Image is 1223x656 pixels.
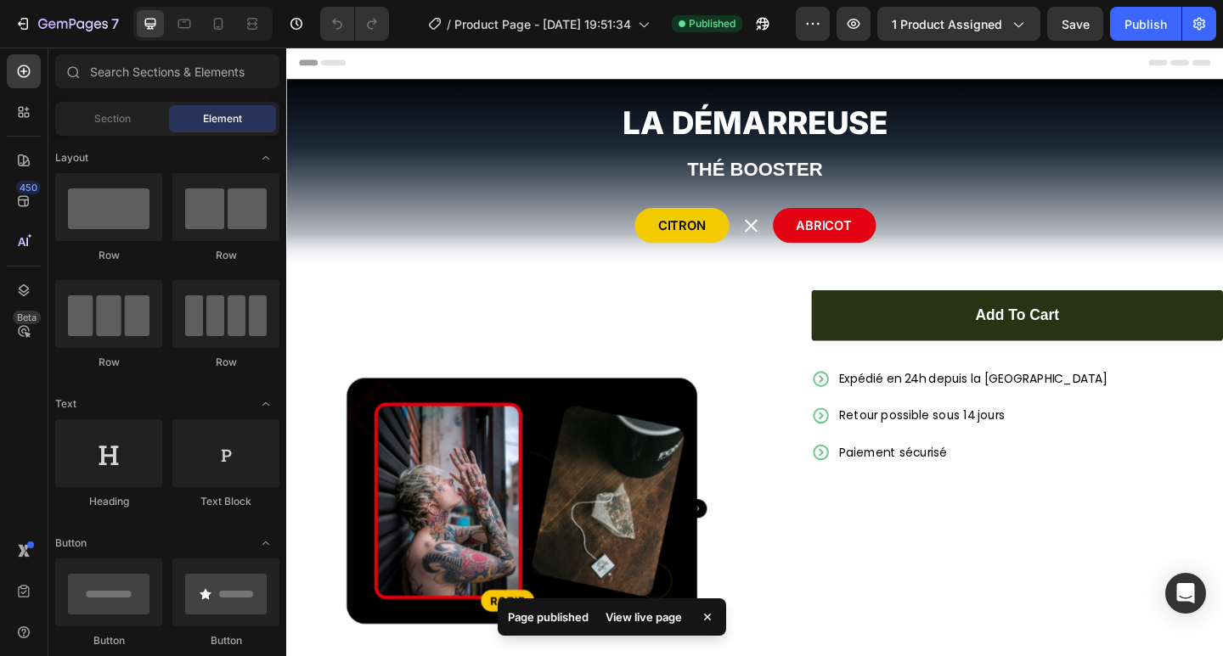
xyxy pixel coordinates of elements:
p: citron [404,182,456,206]
span: Paiement sécurisé [601,431,719,449]
div: Add to cart [750,281,841,302]
div: View live page [595,605,692,629]
p: Page published [508,608,589,625]
div: Row [172,355,279,370]
span: Text [55,396,76,412]
button: <p>citron</p> [379,175,482,213]
span: Product Page - [DATE] 19:51:34 [454,15,631,33]
button: <p>abricot</p> [529,175,641,213]
button: 1 product assigned [877,7,1040,41]
div: Button [172,633,279,648]
span: 1 product assigned [892,15,1002,33]
span: / [447,15,451,33]
span: Layout [55,150,88,165]
button: Add to cart [572,264,1019,319]
div: Row [55,355,162,370]
div: Button [55,633,162,648]
span: Toggle open [252,530,279,557]
button: Save [1047,7,1103,41]
span: Expédié en 24h depuis la [GEOGRAPHIC_DATA] [601,351,893,369]
p: abricot [555,182,616,206]
button: 7 [7,7,127,41]
span: Section [94,111,131,126]
span: Save [1062,17,1090,31]
div: Heading [55,494,162,509]
p: 7 [111,14,119,34]
span: Toggle open [252,390,279,418]
button: Publish [1110,7,1181,41]
span: Button [55,535,87,551]
span: Retour possible sous 14 jours [601,391,782,409]
button: Carousel Next Arrow [437,491,458,512]
div: Row [55,248,162,263]
strong: THÉ BOOSTER [436,121,583,144]
span: Element [203,111,242,126]
div: Undo/Redo [320,7,389,41]
div: Text Block [172,494,279,509]
div: Publish [1124,15,1167,33]
input: Search Sections & Elements [55,54,279,88]
span: Published [689,16,735,31]
span: LA DÉMARREUSE [365,61,654,103]
span: Toggle open [252,144,279,171]
div: Row [172,248,279,263]
iframe: Design area [286,48,1223,656]
div: 450 [16,181,41,194]
div: Beta [13,311,41,324]
div: Open Intercom Messenger [1165,573,1206,614]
